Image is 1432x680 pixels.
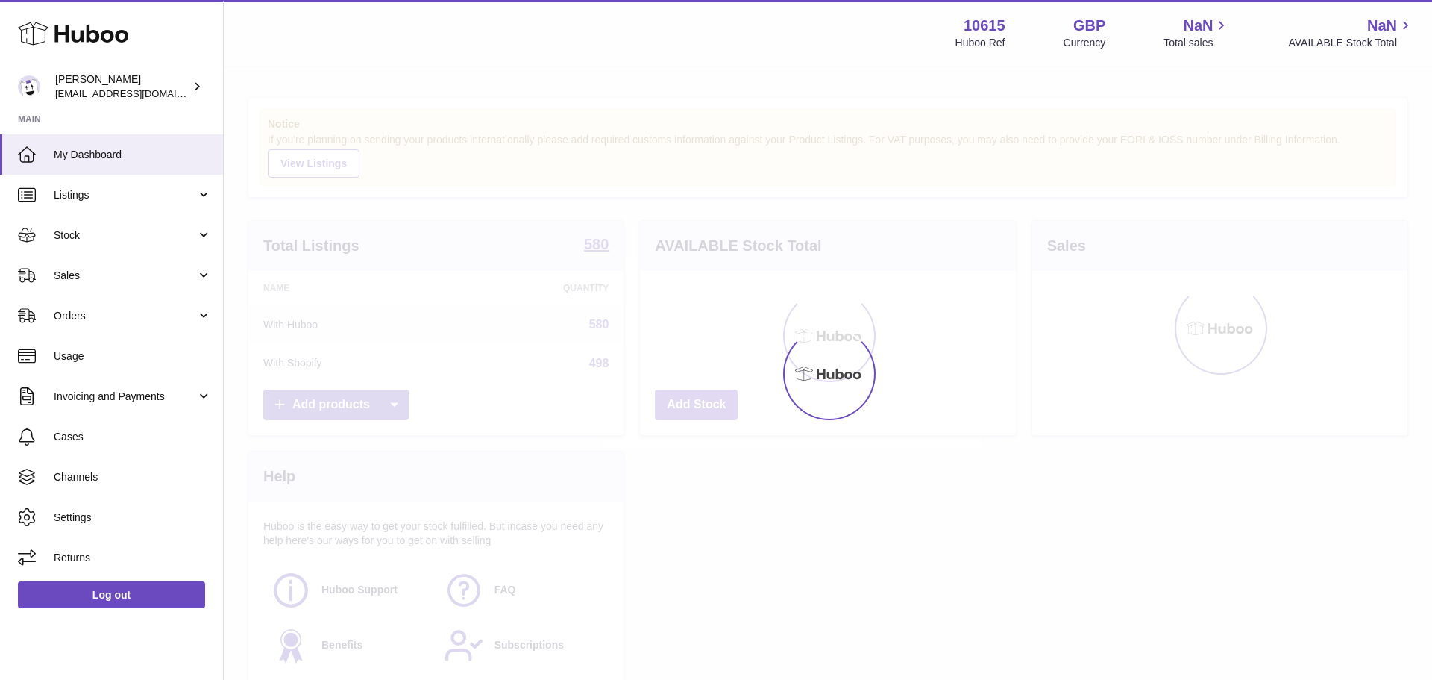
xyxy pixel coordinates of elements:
[1163,36,1230,50] span: Total sales
[1064,36,1106,50] div: Currency
[54,551,212,565] span: Returns
[1163,16,1230,50] a: NaN Total sales
[54,390,196,404] span: Invoicing and Payments
[54,188,196,202] span: Listings
[955,36,1005,50] div: Huboo Ref
[54,269,196,283] span: Sales
[54,148,212,162] span: My Dashboard
[18,75,40,98] img: internalAdmin-10615@internal.huboo.com
[1288,16,1414,50] a: NaN AVAILABLE Stock Total
[1288,36,1414,50] span: AVAILABLE Stock Total
[54,228,196,243] span: Stock
[18,581,205,608] a: Log out
[55,87,219,99] span: [EMAIL_ADDRESS][DOMAIN_NAME]
[964,16,1005,36] strong: 10615
[54,430,212,444] span: Cases
[54,349,212,364] span: Usage
[1367,16,1397,36] span: NaN
[54,511,212,525] span: Settings
[54,470,212,484] span: Channels
[55,72,189,101] div: [PERSON_NAME]
[54,309,196,323] span: Orders
[1073,16,1105,36] strong: GBP
[1183,16,1213,36] span: NaN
